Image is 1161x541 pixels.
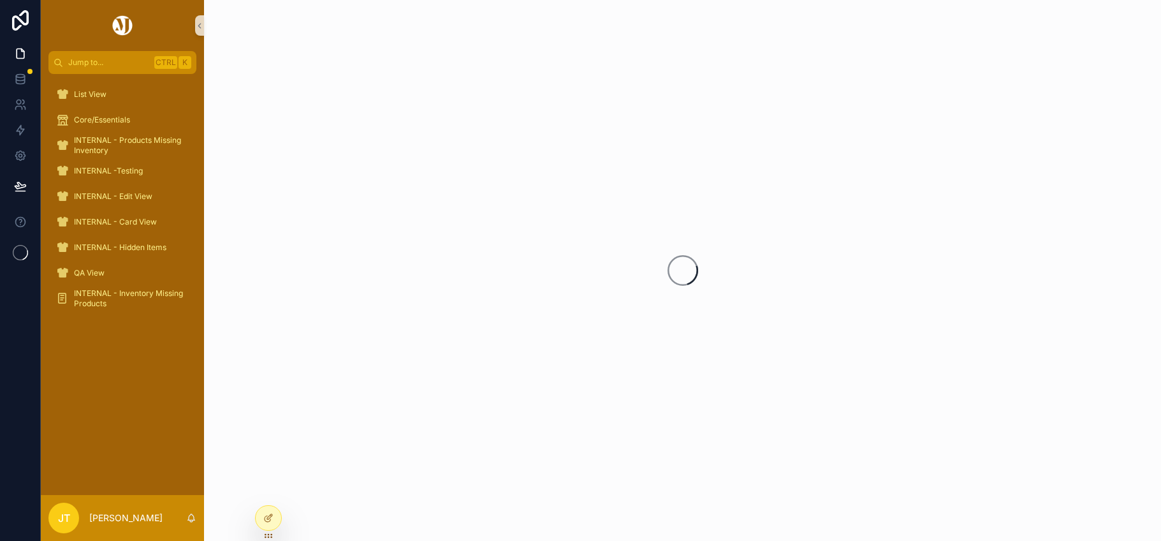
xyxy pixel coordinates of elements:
[74,115,130,125] span: Core/Essentials
[48,51,196,74] button: Jump to...CtrlK
[48,159,196,182] a: INTERNAL -Testing
[74,166,143,176] span: INTERNAL -Testing
[48,236,196,259] a: INTERNAL - Hidden Items
[48,262,196,285] a: QA View
[48,134,196,157] a: INTERNAL - Products Missing Inventory
[74,135,184,156] span: INTERNAL - Products Missing Inventory
[48,108,196,131] a: Core/Essentials
[74,191,152,202] span: INTERNAL - Edit View
[48,211,196,233] a: INTERNAL - Card View
[74,288,184,309] span: INTERNAL - Inventory Missing Products
[48,287,196,310] a: INTERNAL - Inventory Missing Products
[180,57,190,68] span: K
[48,83,196,106] a: List View
[89,512,163,524] p: [PERSON_NAME]
[58,510,70,526] span: JT
[41,74,204,327] div: scrollable content
[48,185,196,208] a: INTERNAL - Edit View
[74,242,166,253] span: INTERNAL - Hidden Items
[74,268,105,278] span: QA View
[74,217,157,227] span: INTERNAL - Card View
[74,89,106,100] span: List View
[68,57,149,68] span: Jump to...
[110,15,135,36] img: App logo
[154,56,177,69] span: Ctrl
